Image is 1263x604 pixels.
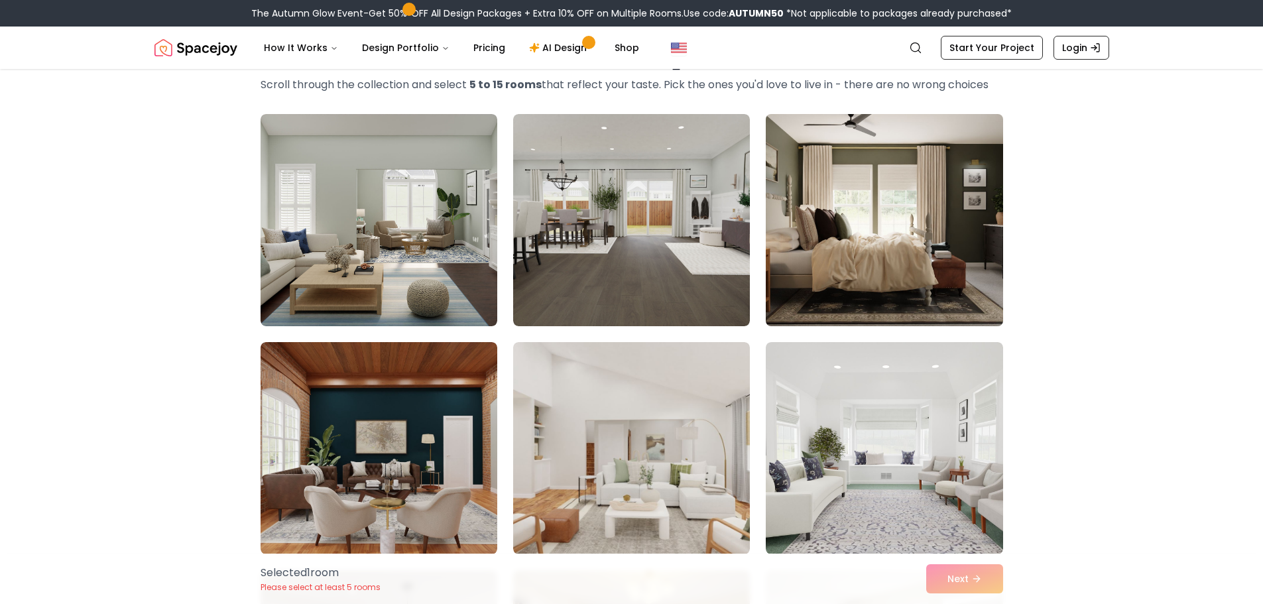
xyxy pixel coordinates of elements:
[261,342,497,554] img: Room room-4
[760,109,1008,332] img: Room room-3
[469,77,542,92] strong: 5 to 15 rooms
[513,342,750,554] img: Room room-5
[261,565,381,581] p: Selected 1 room
[251,7,1012,20] div: The Autumn Glow Event-Get 50% OFF All Design Packages + Extra 10% OFF on Multiple Rooms.
[784,7,1012,20] span: *Not applicable to packages already purchased*
[261,582,381,593] p: Please select at least 5 rooms
[261,77,1003,93] p: Scroll through the collection and select that reflect your taste. Pick the ones you'd love to liv...
[604,34,650,61] a: Shop
[513,114,750,326] img: Room room-2
[154,34,237,61] img: Spacejoy Logo
[463,34,516,61] a: Pricing
[154,34,237,61] a: Spacejoy
[1053,36,1109,60] a: Login
[729,7,784,20] b: AUTUMN50
[253,34,349,61] button: How It Works
[261,114,497,326] img: Room room-1
[253,34,650,61] nav: Main
[766,342,1002,554] img: Room room-6
[154,27,1109,69] nav: Global
[518,34,601,61] a: AI Design
[941,36,1043,60] a: Start Your Project
[351,34,460,61] button: Design Portfolio
[671,40,687,56] img: United States
[684,7,784,20] span: Use code:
